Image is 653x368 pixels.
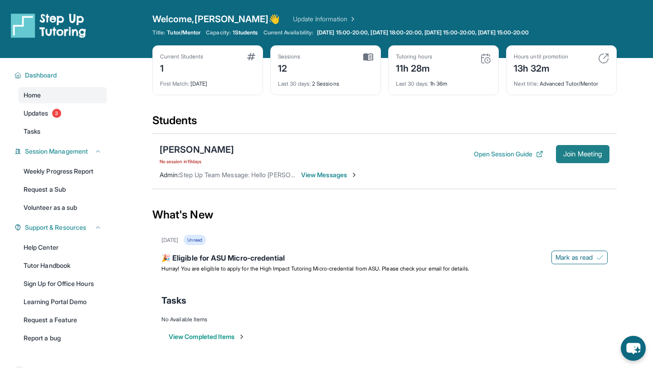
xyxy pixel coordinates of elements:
[160,75,255,87] div: [DATE]
[551,251,608,264] button: Mark as read
[152,13,280,25] span: Welcome, [PERSON_NAME] 👋
[18,312,107,328] a: Request a Feature
[25,223,86,232] span: Support & Resources
[160,60,203,75] div: 1
[18,330,107,346] a: Report a bug
[396,60,432,75] div: 11h 28m
[18,294,107,310] a: Learning Portal Demo
[160,143,234,156] div: [PERSON_NAME]
[396,53,432,60] div: Tutoring hours
[563,151,602,157] span: Join Meeting
[18,123,107,140] a: Tasks
[278,75,373,87] div: 2 Sessions
[263,29,313,36] span: Current Availability:
[152,195,617,235] div: What's New
[556,145,609,163] button: Join Meeting
[18,105,107,121] a: Updates3
[161,252,608,265] div: 🎉 Eligible for ASU Micro-credential
[24,109,49,118] span: Updates
[293,15,356,24] a: Update Information
[167,29,200,36] span: Tutor/Mentor
[514,75,609,87] div: Advanced Tutor/Mentor
[152,29,165,36] span: Title:
[21,223,102,232] button: Support & Resources
[278,53,301,60] div: Sessions
[25,147,88,156] span: Session Management
[347,15,356,24] img: Chevron Right
[317,29,529,36] span: [DATE] 15:00-20:00, [DATE] 18:00-20:00, [DATE] 15:00-20:00, [DATE] 15:00-20:00
[247,53,255,60] img: card
[301,170,358,179] span: View Messages
[278,60,301,75] div: 12
[596,254,604,261] img: Mark as read
[184,235,205,245] div: Unread
[474,150,543,159] button: Open Session Guide
[161,265,469,272] span: Hurray! You are eligible to apply for the High Impact Tutoring Micro-credential from ASU. Please ...
[396,75,491,87] div: 1h 36m
[514,53,568,60] div: Hours until promotion
[24,91,41,100] span: Home
[18,239,107,256] a: Help Center
[18,163,107,179] a: Weekly Progress Report
[621,336,646,361] button: chat-button
[363,53,373,61] img: card
[18,87,107,103] a: Home
[161,237,178,244] div: [DATE]
[556,253,593,262] span: Mark as read
[24,127,40,136] span: Tasks
[18,181,107,198] a: Request a Sub
[396,80,429,87] span: Last 30 days :
[598,53,609,64] img: card
[18,257,107,274] a: Tutor Handbook
[514,80,538,87] span: Next title :
[160,158,234,165] span: No session in 19 days
[25,71,57,80] span: Dashboard
[161,294,186,307] span: Tasks
[351,171,358,179] img: Chevron-Right
[315,29,531,36] a: [DATE] 15:00-20:00, [DATE] 18:00-20:00, [DATE] 15:00-20:00, [DATE] 15:00-20:00
[278,80,311,87] span: Last 30 days :
[514,60,568,75] div: 13h 32m
[152,113,617,133] div: Students
[233,29,258,36] span: 1 Students
[18,276,107,292] a: Sign Up for Office Hours
[160,80,189,87] span: First Match :
[52,109,61,118] span: 3
[206,29,231,36] span: Capacity:
[21,147,102,156] button: Session Management
[169,332,245,341] button: View Completed Items
[160,171,179,179] span: Admin :
[160,53,203,60] div: Current Students
[480,53,491,64] img: card
[18,199,107,216] a: Volunteer as a sub
[161,316,608,323] div: No Available Items
[11,13,86,38] img: logo
[21,71,102,80] button: Dashboard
